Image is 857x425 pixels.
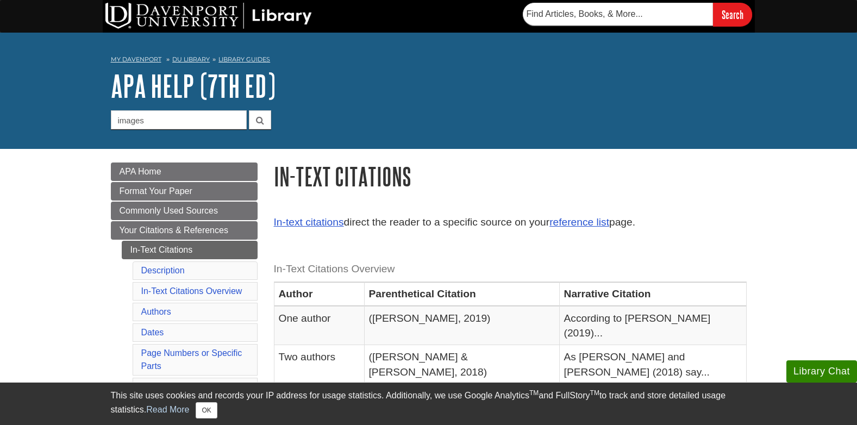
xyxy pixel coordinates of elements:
sup: TM [590,389,599,397]
form: Searches DU Library's articles, books, and more [523,3,752,26]
a: Description [141,266,185,275]
button: Library Chat [786,360,857,383]
a: Read More [146,405,189,414]
caption: In-Text Citations Overview [274,257,747,282]
th: Author [274,282,364,306]
span: Format Your Paper [120,186,192,196]
td: One author [274,306,364,345]
input: Search [713,3,752,26]
a: My Davenport [111,55,161,64]
nav: breadcrumb [111,52,747,70]
a: APA Home [111,162,258,181]
a: reference list [549,216,609,228]
img: DU Library [105,3,312,29]
th: Parenthetical Citation [364,282,559,306]
a: In-Text Citations Overview [141,286,242,296]
a: Authors [141,307,171,316]
a: In-Text Citations [122,241,258,259]
a: APA Help (7th Ed) [111,69,276,103]
a: DU Library [172,55,210,63]
sup: TM [529,389,539,397]
a: Your Citations & References [111,221,258,240]
p: direct the reader to a specific source on your page. [274,215,747,230]
td: ([PERSON_NAME], 2019) [364,306,559,345]
td: Two authors [274,345,364,384]
a: In-text citations [274,216,344,228]
a: Dates [141,328,164,337]
input: Search DU's APA Guide [111,110,247,129]
input: Find Articles, Books, & More... [523,3,713,26]
td: As [PERSON_NAME] and [PERSON_NAME] (2018) say... [559,345,746,384]
span: Commonly Used Sources [120,206,218,215]
td: ([PERSON_NAME] & [PERSON_NAME], 2018) [364,345,559,384]
span: APA Home [120,167,161,176]
a: Commonly Used Sources [111,202,258,220]
div: This site uses cookies and records your IP address for usage statistics. Additionally, we use Goo... [111,389,747,418]
a: Page Numbers or Specific Parts [141,348,242,371]
a: Library Guides [218,55,270,63]
span: Your Citations & References [120,226,228,235]
td: According to [PERSON_NAME] (2019)... [559,306,746,345]
h1: In-Text Citations [274,162,747,190]
button: Close [196,402,217,418]
a: Format Your Paper [111,182,258,201]
th: Narrative Citation [559,282,746,306]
